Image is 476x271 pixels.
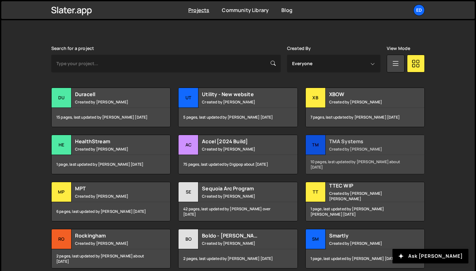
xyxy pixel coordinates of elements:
div: 2 pages, last updated by [PERSON_NAME] [DATE] [178,249,297,268]
div: MP [52,182,72,202]
a: MP MPT Created by [PERSON_NAME] 6 pages, last updated by [PERSON_NAME] [DATE] [51,182,171,221]
div: Du [52,88,72,108]
div: XB [306,88,326,108]
div: 5 pages, last updated by [PERSON_NAME] [DATE] [178,108,297,127]
div: Sm [306,229,326,249]
input: Type your project... [51,55,281,72]
h2: Sequoia Arc Program [202,185,278,192]
a: He HealthStream Created by [PERSON_NAME] 1 page, last updated by [PERSON_NAME] [DATE] [51,135,171,174]
button: Ask [PERSON_NAME] [392,249,468,263]
small: Created by [PERSON_NAME] [75,241,151,246]
a: Ac Accel [2024 Build] Created by [PERSON_NAME] 75 pages, last updated by Digipop about [DATE] [178,135,297,174]
div: 1 page, last updated by [PERSON_NAME] [DATE] [306,249,424,268]
h2: Smartly [329,232,405,239]
div: 15 pages, last updated by [PERSON_NAME] [DATE] [52,108,170,127]
h2: MPT [75,185,151,192]
a: Blog [281,7,292,14]
h2: TMA Systems [329,138,405,145]
div: 1 page, last updated by [PERSON_NAME] [DATE] [52,155,170,174]
small: Created by [PERSON_NAME] [75,99,151,105]
h2: Boldo - [PERSON_NAME] Example [202,232,278,239]
div: 10 pages, last updated by [PERSON_NAME] about [DATE] [306,155,424,174]
small: Created by [PERSON_NAME] [329,241,405,246]
a: TT TTEC WIP Created by [PERSON_NAME] [PERSON_NAME] 1 page, last updated by [PERSON_NAME] [PERSON_... [305,182,425,221]
div: Ac [178,135,198,155]
small: Created by [PERSON_NAME] [202,99,278,105]
h2: Rockingham [75,232,151,239]
div: 7 pages, last updated by [PERSON_NAME] [DATE] [306,108,424,127]
div: 2 pages, last updated by [PERSON_NAME] about [DATE] [52,249,170,268]
a: Du Duracell Created by [PERSON_NAME] 15 pages, last updated by [PERSON_NAME] [DATE] [51,88,171,127]
label: Created By [287,46,311,51]
small: Created by [PERSON_NAME] [202,194,278,199]
h2: Duracell [75,91,151,98]
small: Created by [PERSON_NAME] [75,194,151,199]
small: Created by [PERSON_NAME] [329,99,405,105]
a: Ut Utility - New website Created by [PERSON_NAME] 5 pages, last updated by [PERSON_NAME] [DATE] [178,88,297,127]
label: Search for a project [51,46,94,51]
div: 1 page, last updated by [PERSON_NAME] [PERSON_NAME] [DATE] [306,202,424,221]
a: XB XBOW Created by [PERSON_NAME] 7 pages, last updated by [PERSON_NAME] [DATE] [305,88,425,127]
div: 6 pages, last updated by [PERSON_NAME] [DATE] [52,202,170,221]
a: Projects [188,7,209,14]
div: He [52,135,72,155]
small: Created by [PERSON_NAME] [PERSON_NAME] [329,191,405,201]
a: Sm Smartly Created by [PERSON_NAME] 1 page, last updated by [PERSON_NAME] [DATE] [305,229,425,268]
h2: Utility - New website [202,91,278,98]
a: Community Library [222,7,269,14]
div: Ro [52,229,72,249]
h2: Accel [2024 Build] [202,138,278,145]
a: Se Sequoia Arc Program Created by [PERSON_NAME] 42 pages, last updated by [PERSON_NAME] over [DATE] [178,182,297,221]
div: 75 pages, last updated by Digipop about [DATE] [178,155,297,174]
small: Created by [PERSON_NAME] [202,241,278,246]
h2: HealthStream [75,138,151,145]
a: TM TMA Systems Created by [PERSON_NAME] 10 pages, last updated by [PERSON_NAME] about [DATE] [305,135,425,174]
div: Bo [178,229,198,249]
div: TT [306,182,326,202]
small: Created by [PERSON_NAME] [329,146,405,152]
div: TM [306,135,326,155]
a: Ed [413,4,425,16]
h2: TTEC WIP [329,182,405,189]
small: Created by [PERSON_NAME] [202,146,278,152]
small: Created by [PERSON_NAME] [75,146,151,152]
a: Bo Boldo - [PERSON_NAME] Example Created by [PERSON_NAME] 2 pages, last updated by [PERSON_NAME] ... [178,229,297,268]
h2: XBOW [329,91,405,98]
a: Ro Rockingham Created by [PERSON_NAME] 2 pages, last updated by [PERSON_NAME] about [DATE] [51,229,171,268]
div: Ut [178,88,198,108]
div: Se [178,182,198,202]
label: View Mode [387,46,410,51]
div: 42 pages, last updated by [PERSON_NAME] over [DATE] [178,202,297,221]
